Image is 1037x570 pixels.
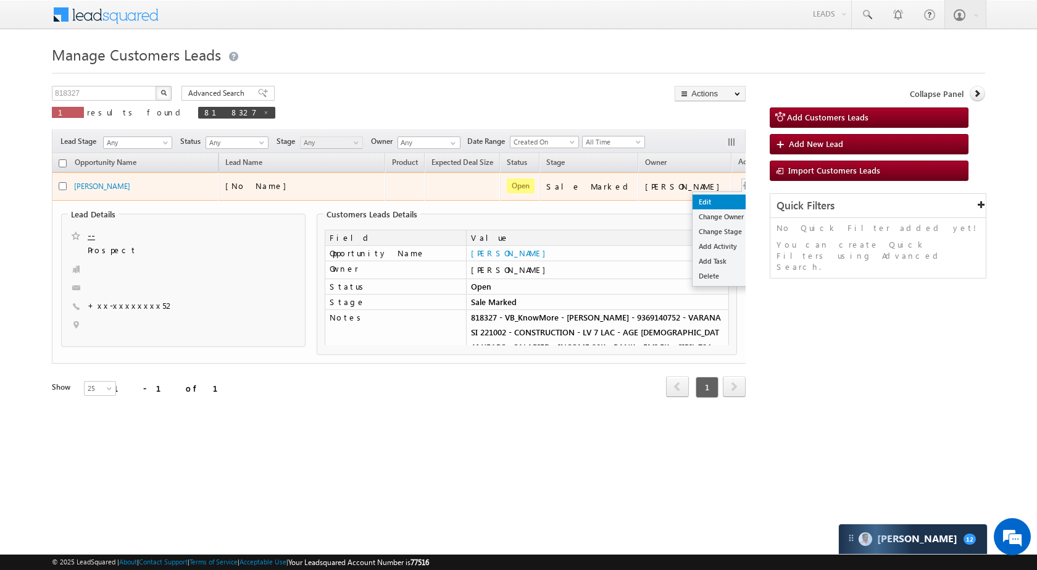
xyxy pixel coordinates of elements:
div: Minimize live chat window [202,6,232,36]
p: No Quick Filter added yet! [777,222,980,233]
td: Open [466,279,729,295]
input: Check all records [59,159,67,167]
td: Stage [325,295,466,310]
div: Chat with us now [64,65,207,81]
span: Owner [645,157,667,167]
span: Import Customers Leads [788,165,880,175]
span: [No Name] [225,180,293,191]
span: Stage [546,157,565,167]
span: Collapse Panel [910,88,964,99]
span: Product [392,157,418,167]
a: Status [501,156,533,172]
img: Search [160,90,167,96]
a: Any [206,136,269,149]
span: 818327 [204,107,257,117]
img: d_60004797649_company_0_60004797649 [21,65,52,81]
input: Type to Search [398,136,460,149]
em: Start Chat [168,380,224,397]
a: Any [103,136,172,149]
textarea: Type your message and hit 'Enter' [16,114,225,370]
span: 12 [964,534,976,545]
div: carter-dragCarter[PERSON_NAME]12 [838,524,988,555]
td: Notes [325,310,466,355]
span: Prospect [88,245,236,257]
span: +xx-xxxxxxxx52 [88,300,175,312]
span: Any [206,137,265,148]
legend: Lead Details [68,209,119,219]
a: [PERSON_NAME] [74,182,130,191]
span: 77516 [410,558,429,567]
span: next [723,376,746,397]
span: 1 [696,377,718,398]
span: Add Customers Leads [787,112,868,122]
div: 1 - 1 of 1 [114,381,233,395]
a: Edit [693,195,754,209]
a: [PERSON_NAME] [471,248,552,258]
span: Add New Lead [789,138,843,149]
div: Sale Marked [546,181,633,192]
a: Change Stage [693,224,754,239]
span: prev [666,376,689,397]
legend: Customers Leads Details [323,209,420,219]
p: You can create Quick Filters using Advanced Search. [777,239,980,272]
a: Add Activity [693,239,754,254]
td: Value [466,230,729,246]
a: About [119,558,137,566]
span: Date Range [467,136,510,147]
div: [PERSON_NAME] [471,264,724,275]
img: carter-drag [846,533,856,543]
span: Stage [277,136,300,147]
span: 25 [85,383,117,394]
div: Show [52,382,74,393]
a: All Time [582,136,645,148]
a: Add Task [693,254,754,269]
a: Expected Deal Size [425,156,499,172]
div: [PERSON_NAME] [645,181,726,192]
a: Acceptable Use [239,558,286,566]
span: Advanced Search [188,88,248,99]
a: Opportunity Name [69,156,143,172]
span: Owner [371,136,398,147]
span: Expected Deal Size [431,157,493,167]
a: Contact Support [139,558,188,566]
span: Any [301,137,359,148]
td: Owner [325,261,466,279]
a: Change Owner [693,209,754,224]
a: Show All Items [444,137,459,149]
span: Open [507,178,535,193]
span: Lead Stage [60,136,101,147]
a: Any [300,136,363,149]
a: 25 [84,381,116,396]
div: Quick Filters [770,194,986,218]
span: Status [180,136,206,147]
a: Created On [510,136,579,148]
span: Actions [732,155,769,171]
span: Lead Name [219,156,269,172]
a: Stage [540,156,571,172]
td: Field [325,230,466,246]
span: 1 [58,107,78,117]
td: 818327 - VB_KnowMore - [PERSON_NAME] - 9369140752 - VARANASI 221002 - CONSTRUCTION - LV 7 LAC - A... [466,310,729,355]
button: Actions [675,86,746,101]
span: Opportunity Name [75,157,136,167]
span: Your Leadsquared Account Number is [288,558,429,567]
td: Sale Marked [466,295,729,310]
td: Status [325,279,466,295]
span: Created On [510,136,575,148]
span: results found [87,107,185,117]
a: Terms of Service [189,558,238,566]
a: Delete [693,269,754,283]
span: © 2025 LeadSquared | | | | | [52,556,429,568]
a: next [723,377,746,397]
a: -- [88,229,95,241]
td: Opportunity Name [325,246,466,261]
span: Any [104,137,168,148]
span: Manage Customers Leads [52,44,221,64]
a: prev [666,377,689,397]
span: All Time [583,136,641,148]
